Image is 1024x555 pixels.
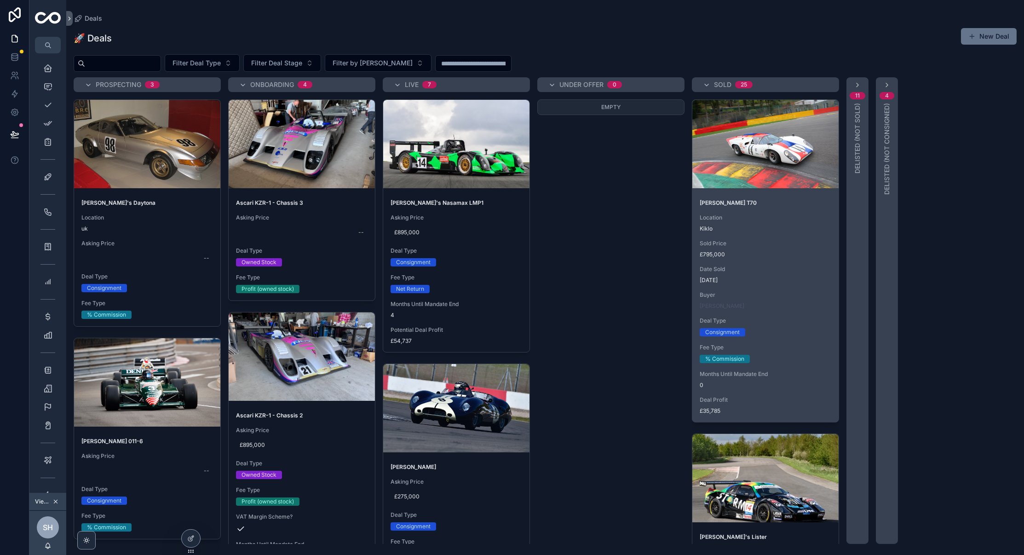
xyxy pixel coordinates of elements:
[165,54,240,72] button: Select Button
[81,300,213,307] span: Fee Type
[705,328,740,336] div: Consignment
[700,302,744,310] a: [PERSON_NAME]
[391,463,436,470] strong: [PERSON_NAME]
[391,214,522,221] span: Asking Price
[229,312,375,401] div: IMG_1252.JPG
[700,251,831,258] span: £795,000
[81,452,213,460] span: Asking Price
[700,240,831,247] span: Sold Price
[692,434,839,522] div: 4yv6qfjohuz70zgqhgismw6ru8f0.webp
[700,317,831,324] span: Deal Type
[236,486,368,494] span: Fee Type
[692,99,839,422] a: [PERSON_NAME] T70LocationKikloSold Price£795,000Date Sold[DATE]Buyer[PERSON_NAME]Deal TypeConsign...
[394,229,518,236] span: £895,000
[35,12,61,25] img: App logo
[394,493,518,500] span: £275,000
[35,498,51,505] span: Viewing as [PERSON_NAME]
[81,214,213,221] span: Location
[236,199,303,206] strong: Ascari KZR-1 - Chassis 3
[391,538,522,545] span: Fee Type
[714,80,731,89] span: SOLD
[333,58,413,68] span: Filter by [PERSON_NAME]
[700,199,757,206] strong: [PERSON_NAME] T70
[87,311,126,319] div: % Commission
[242,258,276,266] div: Owned Stock
[882,103,892,195] span: Delisted (not consigned)
[391,199,483,206] strong: [PERSON_NAME]'s Nasamax LMP1
[325,54,431,72] button: Select Button
[74,99,221,327] a: [PERSON_NAME]'s DaytonaLocationukAsking Price--Deal TypeConsignmentFee Type% Commission
[173,58,221,68] span: Filter Deal Type
[391,326,522,334] span: Potential Deal Profit
[236,541,368,548] span: Months Until Mandate End
[303,81,307,88] div: 4
[242,471,276,479] div: Owned Stock
[236,214,368,221] span: Asking Price
[391,511,522,519] span: Deal Type
[87,523,126,532] div: % Commission
[236,427,368,434] span: Asking Price
[242,497,294,506] div: Profit (owned stock)
[150,81,154,88] div: 3
[250,80,294,89] span: Onboarding
[700,370,831,378] span: Months Until Mandate End
[81,225,213,232] span: uk
[601,104,621,110] span: Empty
[700,277,831,284] span: [DATE]
[700,382,831,389] span: 0
[396,258,431,266] div: Consignment
[74,32,112,45] h1: 🚀 Deals
[74,338,221,539] a: [PERSON_NAME] 011-6Asking Price--Deal TypeConsignmentFee Type% Commission
[204,467,209,474] div: --
[961,28,1017,45] button: New Deal
[236,247,368,254] span: Deal Type
[391,274,522,281] span: Fee Type
[85,14,102,23] span: Deals
[81,486,213,493] span: Deal Type
[43,522,53,533] span: SH
[236,274,368,281] span: Fee Type
[700,291,831,299] span: Buyer
[74,100,220,188] div: 514248697_24110362781921714_9217131418909152432_n.jpg
[236,513,368,520] span: VAT Margin Scheme?
[391,301,522,308] span: Months Until Mandate End
[741,81,747,88] div: 25
[236,460,368,467] span: Deal Type
[240,441,364,449] span: £895,000
[81,438,143,445] strong: [PERSON_NAME] 011-6
[700,533,767,540] strong: [PERSON_NAME]'s Lister
[613,81,616,88] div: 0
[228,99,375,301] a: Ascari KZR-1 - Chassis 3Asking Price--Deal TypeOwned StockFee TypeProfit (owned stock)
[383,100,529,188] div: Screenshot-2025-04-04-at-15.21.33.png
[242,285,294,293] div: Profit (owned stock)
[391,312,522,319] span: 4
[81,273,213,280] span: Deal Type
[81,240,213,247] span: Asking Price
[74,338,220,427] div: Tyrrell-011-164734.jpg
[700,214,831,221] span: Location
[396,522,431,531] div: Consignment
[383,364,529,452] div: Screenshot-2025-01-03-at-12.34.16.png
[405,80,419,89] span: Live
[243,54,321,72] button: Select Button
[81,512,213,520] span: Fee Type
[700,407,831,415] span: £35,785
[559,80,604,89] span: Under Offer
[29,53,66,493] div: scrollable content
[885,92,889,99] div: 4
[87,497,121,505] div: Consignment
[700,225,831,232] span: Kiklo
[74,14,102,23] a: Deals
[383,99,530,353] a: [PERSON_NAME]'s Nasamax LMP1Asking Price£895,000Deal TypeConsignmentFee TypeNet ReturnMonths Unti...
[236,412,303,419] strong: Ascari KZR-1 - Chassis 2
[428,81,431,88] div: 7
[692,100,839,188] div: 160916_0700.jpg
[700,396,831,404] span: Deal Profit
[229,100,375,188] div: IMG_1331.JPG
[705,355,744,363] div: % Commission
[391,247,522,254] span: Deal Type
[251,58,302,68] span: Filter Deal Stage
[396,285,424,293] div: Net Return
[204,254,209,262] div: --
[855,92,860,99] div: 11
